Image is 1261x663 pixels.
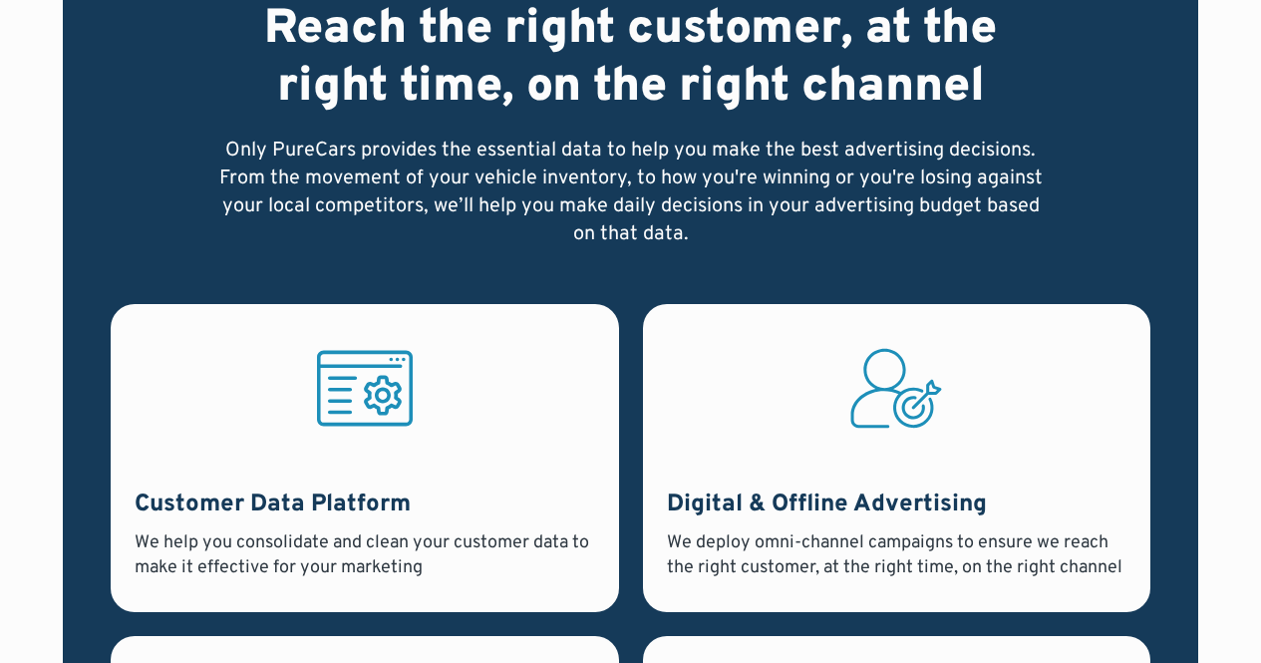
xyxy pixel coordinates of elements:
[667,530,1126,580] div: We deploy omni-channel campaigns to ensure we reach the right customer, at the right time, on the...
[216,137,1046,248] p: Only PureCars provides the essential data to help you make the best advertising decisions. From t...
[135,530,594,580] div: We help you consolidate and clean your customer data to make it effective for your marketing
[667,489,1126,522] h3: Digital & Offline Advertising
[216,2,1046,117] h2: Reach the right customer, at the right time, on the right channel
[135,489,594,522] h3: Customer Data Platform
